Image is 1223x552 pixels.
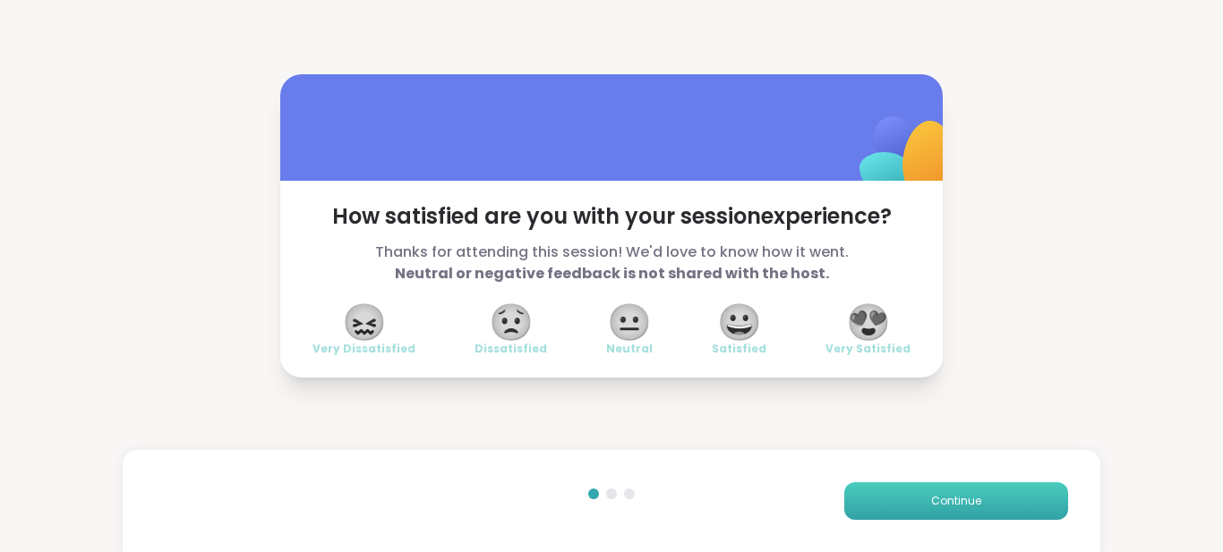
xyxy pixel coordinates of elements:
span: 😍 [846,306,891,338]
span: Dissatisfied [475,342,547,356]
span: Very Satisfied [825,342,911,356]
span: Neutral [606,342,653,356]
span: 😀 [717,306,762,338]
span: Continue [931,493,981,509]
span: How satisfied are you with your session experience? [312,202,911,231]
span: 😖 [342,306,387,338]
button: Continue [844,482,1068,520]
span: 😟 [489,306,534,338]
b: Neutral or negative feedback is not shared with the host. [395,263,829,284]
span: Very Dissatisfied [312,342,415,356]
span: Thanks for attending this session! We'd love to know how it went. [312,242,911,284]
span: 😐 [607,306,652,338]
span: Satisfied [712,342,766,356]
img: ShareWell Logomark [817,70,996,248]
